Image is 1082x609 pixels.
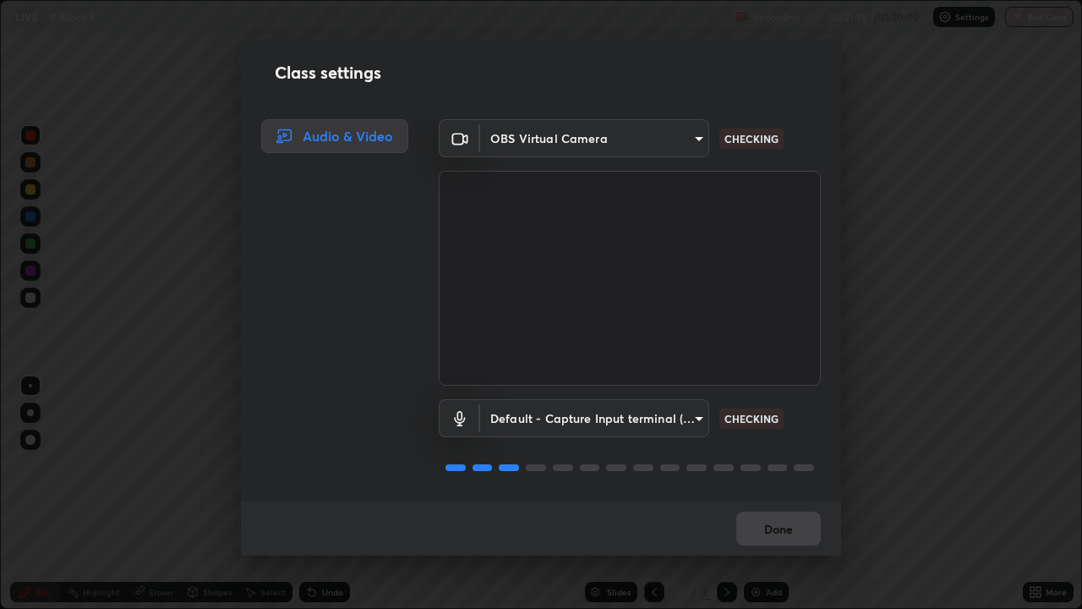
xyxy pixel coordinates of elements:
div: Audio & Video [261,119,408,153]
p: CHECKING [724,411,779,426]
h2: Class settings [275,60,381,85]
div: OBS Virtual Camera [480,399,709,437]
div: OBS Virtual Camera [480,119,709,157]
p: CHECKING [724,131,779,146]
